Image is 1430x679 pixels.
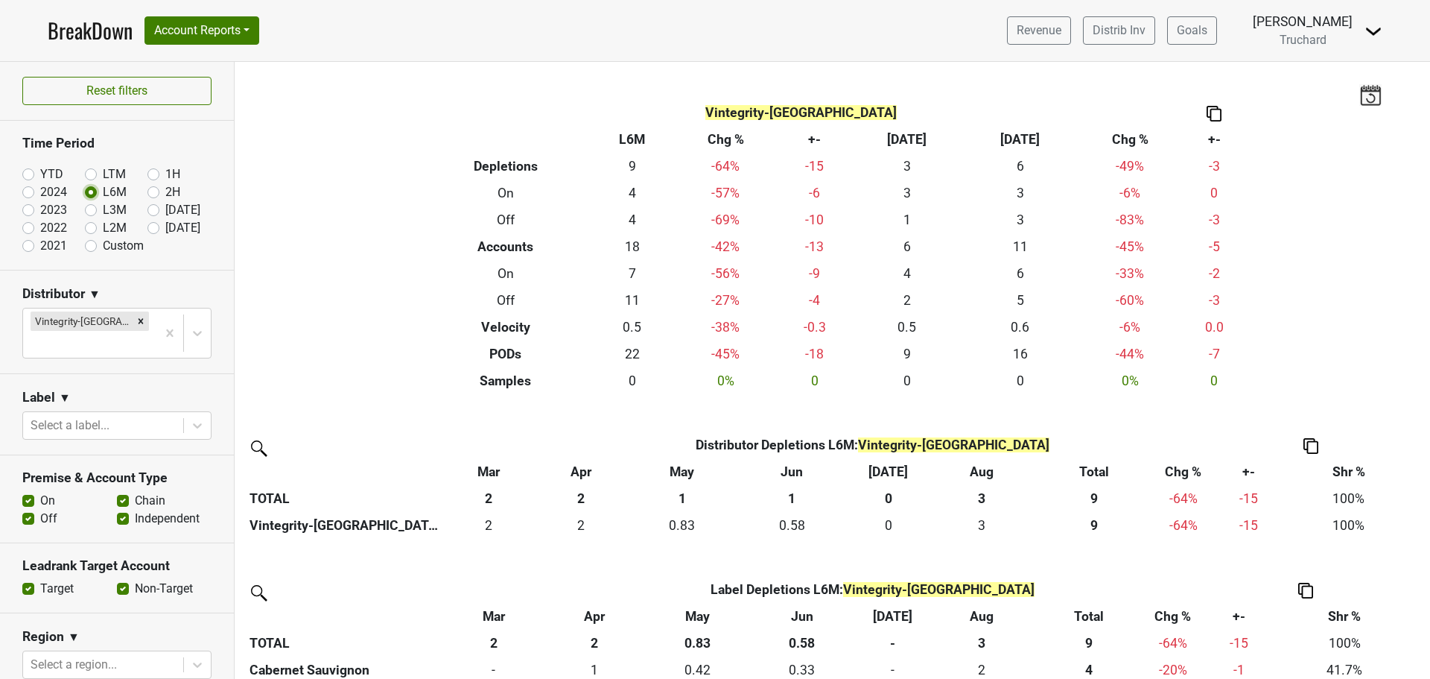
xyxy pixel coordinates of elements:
td: 9 [592,153,673,180]
th: Velocity [419,314,592,341]
td: 11 [592,287,673,314]
td: -2 [1183,260,1245,287]
td: -57 % [673,180,778,206]
span: Vintegrity-[GEOGRAPHIC_DATA] [705,105,897,120]
td: 6 [964,153,1077,180]
th: - [854,630,931,657]
td: -3 [1183,153,1245,180]
th: +-: activate to sort column ascending [1210,458,1286,485]
h3: Premise & Account Type [22,470,212,486]
label: Custom [103,237,144,255]
td: -13 [779,233,851,260]
span: ▼ [89,285,101,303]
td: 9 [851,341,964,367]
td: -38 % [673,314,778,341]
th: Chg % [673,126,778,153]
td: 0.583 [737,512,848,539]
td: 0.834 [627,512,737,539]
img: last_updated_date [1359,84,1382,105]
td: -64 % [1145,630,1200,657]
span: Truchard [1280,33,1326,47]
label: L3M [103,201,127,219]
th: 3 [931,630,1032,657]
label: Target [40,580,74,598]
img: Copy to clipboard [1207,106,1221,121]
td: 4 [592,206,673,233]
span: ▼ [68,628,80,646]
td: 0 [847,512,930,539]
td: -60 % [1077,287,1183,314]
td: 0.5 [851,314,964,341]
th: +- [1183,126,1245,153]
td: 0 [592,367,673,394]
td: 0 [779,367,851,394]
span: Vintegrity-[GEOGRAPHIC_DATA] [843,582,1035,597]
td: 1.917 [443,512,535,539]
th: Chg %: activate to sort column ascending [1145,603,1200,630]
td: -64 % [673,153,778,180]
td: 11 [964,233,1077,260]
h3: Distributor [22,286,85,302]
th: Vintegrity-[GEOGRAPHIC_DATA] [246,512,443,539]
td: -69 % [673,206,778,233]
td: -3 [1183,206,1245,233]
label: [DATE] [165,201,200,219]
td: 2.083 [535,512,627,539]
div: 3 [933,516,1029,535]
th: Mar: activate to sort column ascending [443,603,544,630]
td: -15 [1201,630,1278,657]
td: -45 % [1077,233,1183,260]
th: Apr: activate to sort column ascending [535,458,627,485]
label: 2022 [40,219,67,237]
th: Samples [419,367,592,394]
button: Account Reports [144,16,259,45]
td: -10 [779,206,851,233]
div: 0.58 [740,516,843,535]
th: Distributor Depletions L6M : [535,432,1210,458]
th: 2 [544,630,646,657]
td: 3 [964,180,1077,206]
th: Aug: activate to sort column ascending [931,603,1032,630]
td: 0.5 [592,314,673,341]
img: filter [246,435,270,459]
th: 9 [1032,630,1146,657]
td: 0 [1183,180,1245,206]
td: -6 % [1077,180,1183,206]
th: PODs [419,341,592,367]
td: -6 [779,180,851,206]
label: YTD [40,165,63,183]
th: Chg %: activate to sort column ascending [1156,458,1210,485]
td: 16 [964,341,1077,367]
th: [DATE] [851,126,964,153]
td: 0 [964,367,1077,394]
th: 9 [1033,485,1157,512]
th: Jul: activate to sort column ascending [847,458,930,485]
td: 0 % [1077,367,1183,394]
th: 1 [627,485,737,512]
th: 2 [443,485,535,512]
th: Jun: activate to sort column ascending [750,603,854,630]
h3: Label [22,390,55,405]
th: Off [419,287,592,314]
td: 18 [592,233,673,260]
th: [DATE] [964,126,1077,153]
td: 0 [1183,367,1245,394]
th: 0.83 [645,630,749,657]
label: 1H [165,165,180,183]
th: Jul: activate to sort column ascending [854,603,931,630]
span: -64% [1169,491,1198,506]
th: 2 [443,630,544,657]
td: 100% [1278,630,1411,657]
h3: Region [22,629,64,645]
th: Total: activate to sort column ascending [1033,458,1157,485]
label: LTM [103,165,126,183]
th: TOTAL [246,485,443,512]
th: 2 [535,485,627,512]
label: L2M [103,219,127,237]
th: Off [419,206,592,233]
td: 0.6 [964,314,1077,341]
th: Chg % [1077,126,1183,153]
th: 3 [930,485,1033,512]
td: 6 [851,233,964,260]
div: Remove Vintegrity-MO [133,312,149,331]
